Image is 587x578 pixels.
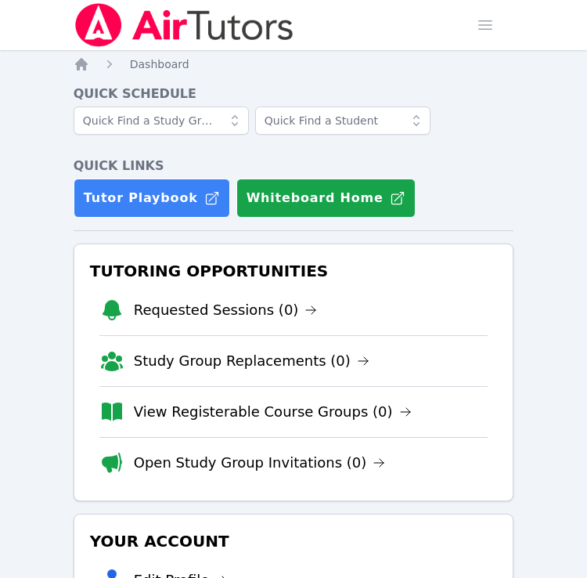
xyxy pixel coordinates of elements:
[134,401,412,423] a: View Registerable Course Groups (0)
[74,56,514,72] nav: Breadcrumb
[74,157,514,175] h4: Quick Links
[87,257,501,285] h3: Tutoring Opportunities
[74,107,249,135] input: Quick Find a Study Group
[74,179,230,218] a: Tutor Playbook
[130,56,189,72] a: Dashboard
[130,58,189,70] span: Dashboard
[74,3,295,47] img: Air Tutors
[255,107,430,135] input: Quick Find a Student
[134,350,369,372] a: Study Group Replacements (0)
[134,452,386,474] a: Open Study Group Invitations (0)
[134,299,318,321] a: Requested Sessions (0)
[236,179,416,218] button: Whiteboard Home
[87,527,501,555] h3: Your Account
[74,85,514,103] h4: Quick Schedule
